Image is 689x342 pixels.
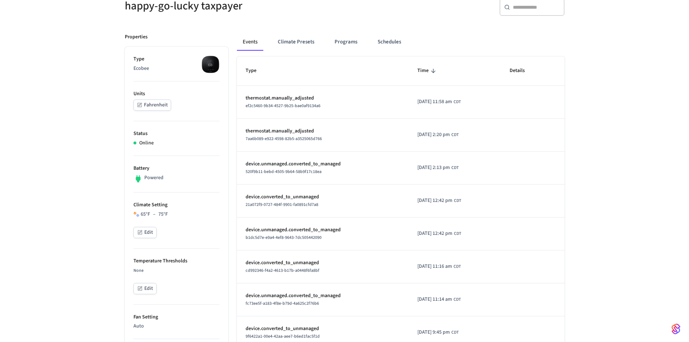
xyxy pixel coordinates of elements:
span: [DATE] 2:13 pm [417,164,450,172]
span: cd992346-f4a2-4613-b17b-a0448f6fa8bf [246,267,319,274]
span: CDT [451,329,459,336]
p: Temperature Thresholds [133,257,220,265]
img: SeamLogoGradient.69752ec5.svg [672,323,680,335]
p: thermostat.manually_adjusted [246,127,400,135]
span: 21a072f9-0727-484f-9901-fa0891cfd7a8 [246,202,318,208]
p: Ecobee [133,65,220,72]
p: Units [133,90,220,98]
p: thermostat.manually_adjusted [246,94,400,102]
div: America/Chicago [417,296,461,303]
span: [DATE] 12:42 pm [417,230,452,237]
div: America/Chicago [417,230,461,237]
div: America/Chicago [417,263,461,270]
button: Fahrenheit [133,100,171,111]
span: [DATE] 2:20 pm [417,131,450,139]
button: Edit [133,283,157,294]
button: Climate Presets [272,33,320,51]
span: [DATE] 11:58 am [417,98,452,106]
p: device.converted_to_unmanaged [246,259,400,267]
span: [DATE] 12:42 pm [417,197,452,204]
span: CDT [451,165,459,171]
p: Properties [125,33,148,41]
p: device.converted_to_unmanaged [246,325,400,333]
div: America/Chicago [417,98,461,106]
div: America/Chicago [417,131,459,139]
button: Edit [133,227,157,238]
button: Events [237,33,263,51]
div: America/Chicago [417,329,459,336]
p: Type [133,55,220,63]
img: ecobee_lite_3 [201,55,220,73]
p: Auto [133,322,220,330]
span: Type [246,65,266,76]
span: None [133,267,144,274]
span: 9f6422a1-00e4-42aa-aee7-b6ed1fac5f1d [246,333,320,339]
div: 65 °F 75 °F [141,211,168,218]
p: Fan Setting [133,313,220,321]
span: b1dc5d7e-e9a4-4ef8-9643-7dc505442090 [246,235,322,241]
span: – [153,211,156,218]
span: [DATE] 11:14 am [417,296,452,303]
span: CDT [454,231,461,237]
button: Schedules [372,33,407,51]
span: [DATE] 11:16 am [417,263,452,270]
p: device.converted_to_unmanaged [246,193,400,201]
span: CDT [454,263,461,270]
p: Battery [133,165,220,172]
span: [DATE] 9:45 pm [417,329,450,336]
span: 520f9b11-bebd-4505-9b64-58b9f17c18ea [246,169,322,175]
div: America/Chicago [417,164,459,172]
span: CDT [451,132,459,138]
div: America/Chicago [417,197,461,204]
p: Status [133,130,220,138]
p: device.unmanaged.converted_to_managed [246,292,400,300]
span: fc73ee5f-a183-4f8e-b79d-4a625c2f76b6 [246,300,319,307]
p: Climate Setting [133,201,220,209]
p: device.unmanaged.converted_to_managed [246,226,400,234]
span: CDT [454,198,461,204]
p: device.unmanaged.converted_to_managed [246,160,400,168]
span: Time [417,65,438,76]
span: Details [510,65,534,76]
span: 7aa6b089-e922-4598-82b5-a3525065d766 [246,136,322,142]
span: CDT [454,99,461,105]
span: ef2c5460-9b34-4527-9b25-bae0af9134a6 [246,103,320,109]
p: Powered [144,174,163,182]
p: Online [139,139,154,147]
button: Programs [329,33,363,51]
img: Heat Cool [133,211,139,217]
span: CDT [454,296,461,303]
